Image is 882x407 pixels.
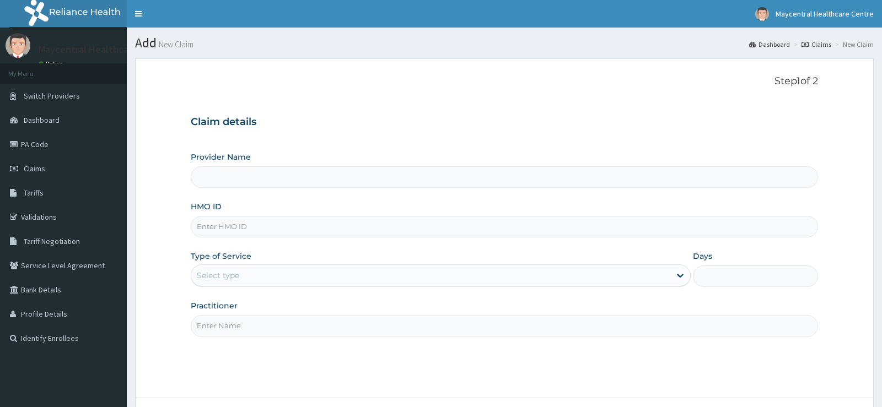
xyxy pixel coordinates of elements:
[191,151,251,162] label: Provider Name
[191,251,251,262] label: Type of Service
[693,251,712,262] label: Days
[802,40,831,49] a: Claims
[39,45,169,55] p: Maycentral Healthcare Centre
[191,216,818,237] input: Enter HMO ID
[191,315,818,337] input: Enter Name
[191,75,818,88] p: Step 1 of 2
[24,91,80,101] span: Switch Providers
[197,270,239,281] div: Select type
[755,7,769,21] img: User Image
[24,115,60,125] span: Dashboard
[6,33,30,58] img: User Image
[832,40,874,49] li: New Claim
[157,40,193,48] small: New Claim
[776,9,874,19] span: Maycentral Healthcare Centre
[191,300,238,311] label: Practitioner
[39,60,65,68] a: Online
[24,236,80,246] span: Tariff Negotiation
[191,201,222,212] label: HMO ID
[24,164,45,173] span: Claims
[191,116,818,128] h3: Claim details
[135,36,874,50] h1: Add
[749,40,790,49] a: Dashboard
[24,188,44,198] span: Tariffs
